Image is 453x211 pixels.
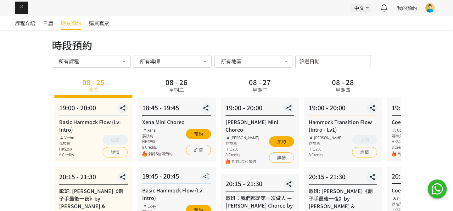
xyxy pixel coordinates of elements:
[392,151,396,157] img: fire.png
[59,103,128,116] div: 19:00 - 20:00
[226,158,230,164] img: fire.png
[332,78,354,85] div: 08 - 28
[397,4,417,12] a: 我的預約
[59,172,128,185] div: 20:15 - 21:30
[309,152,343,157] div: 8 Credits
[142,144,173,150] div: 8 Credits
[142,171,211,184] div: 19:45 - 20:45
[142,203,173,209] div: Coey
[142,133,173,139] div: 荔枝角
[148,151,173,157] span: 剩餘5位可預約
[186,129,211,139] button: 預約
[43,19,53,27] span: 日曆
[398,151,422,157] span: 剩餘1位可預約
[392,196,406,201] div: Coey
[142,103,211,116] div: 18:45 - 19:45
[165,78,187,85] div: 08 - 26
[226,152,260,157] div: 8 Credits
[392,127,422,133] div: Coey
[226,179,294,191] div: 20:15 - 21:30
[309,135,343,140] div: [PERSON_NAME]
[43,16,53,30] a: 日曆
[252,86,267,94] div: 星期三
[142,118,211,126] div: Xena Mini Choreo
[15,2,28,14] img: img_61c0148bb0266
[140,58,160,64] span: 所有導師
[392,201,406,207] div: 荔枝角
[335,86,350,94] div: 星期四
[52,37,401,53] div: 時段預約
[61,16,81,30] a: 時段預約
[226,135,260,140] div: [PERSON_NAME]
[169,86,184,94] div: 星期二
[59,146,74,152] div: HK$250
[392,133,422,139] div: 荔枝角
[309,146,343,152] div: HK$250
[295,55,371,68] input: 篩選日期
[89,19,109,27] span: 購買套票
[352,147,377,157] a: 詳情
[15,16,35,30] a: 課程介紹
[309,140,343,146] div: 荔枝角
[59,140,74,146] div: 荔枝角
[392,139,422,144] div: HK$250
[89,16,109,30] a: 購買套票
[103,147,128,157] a: 詳情
[352,135,377,145] button: 已滿
[232,158,260,164] span: 剩餘1位可預約
[269,152,294,163] a: 詳情
[103,135,128,145] button: 已滿
[309,103,377,116] div: 19:00 - 20:00
[226,103,294,116] div: 19:00 - 20:00
[142,139,173,144] div: HK$250
[59,118,128,133] div: Basic Hammock Flow (Lv: Intro)
[226,118,294,133] div: [PERSON_NAME] Mini Choreo
[269,136,294,147] button: 預約
[88,86,98,94] div: 今天
[309,172,377,185] div: 20:15 - 21:30
[226,146,260,152] div: HK$250
[61,19,81,27] span: 時段預約
[186,145,211,155] a: 詳情
[249,78,271,85] div: 08 - 27
[142,151,147,157] img: fire.png
[59,152,74,157] div: 8 Credits
[309,118,377,133] div: Hammock Transition Flow (Intro - Lv1)
[142,127,173,133] div: Xena
[59,58,79,64] span: 所有課程
[392,144,422,150] div: 8 Credits
[221,58,241,64] span: 所有地區
[82,78,104,85] div: 08 - 25
[59,135,74,140] div: Veron
[142,186,211,202] div: Basic Hammock Flow (Lv: Intro)
[15,19,35,27] span: 課程介紹
[226,140,260,146] div: 荔枝角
